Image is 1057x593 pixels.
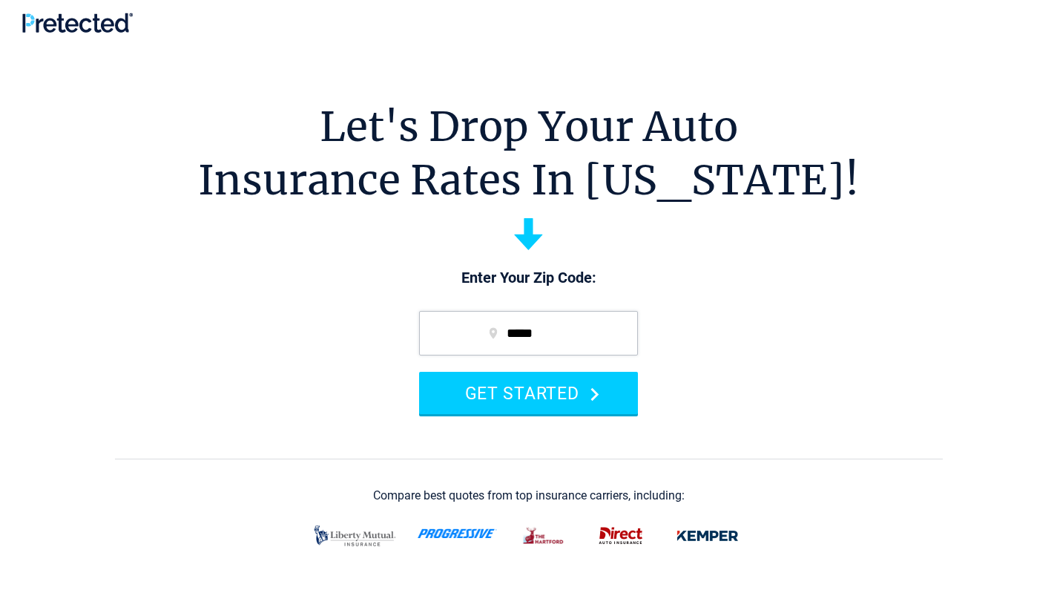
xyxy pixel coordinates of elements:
img: kemper [668,520,747,551]
img: Pretected Logo [22,13,133,33]
button: GET STARTED [419,372,638,414]
p: Enter Your Zip Code: [404,268,653,289]
img: progressive [418,528,497,539]
input: zip code [419,311,638,356]
img: direct [591,520,651,551]
img: liberty [310,518,400,554]
h1: Let's Drop Your Auto Insurance Rates In [US_STATE]! [198,100,859,207]
img: thehartford [515,520,573,551]
div: Compare best quotes from top insurance carriers, including: [373,489,685,502]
